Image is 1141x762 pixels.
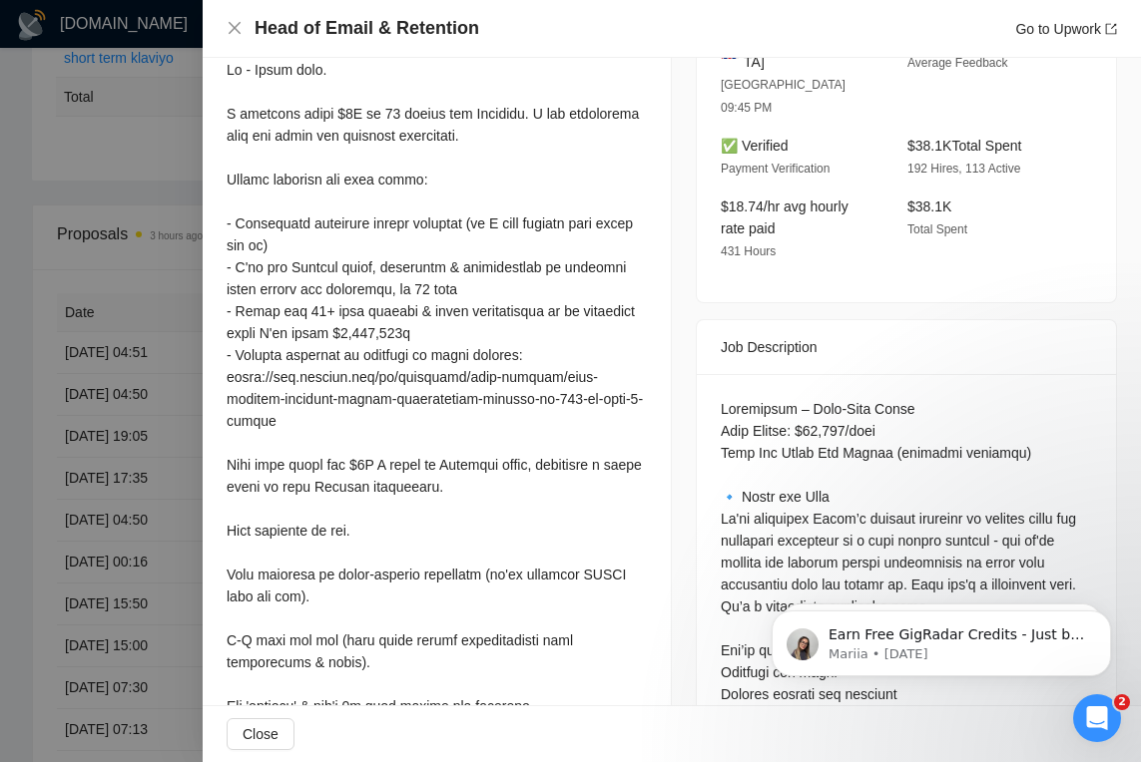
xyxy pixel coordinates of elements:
[87,77,344,95] p: Message from Mariia, sent 7w ago
[227,20,243,37] button: Close
[243,723,279,745] span: Close
[742,569,1141,708] iframe: Intercom notifications message
[907,198,951,214] span: $38.1K
[721,198,849,236] span: $18.74/hr avg hourly rate paid
[721,244,776,258] span: 431 Hours
[227,718,294,750] button: Close
[907,222,967,236] span: Total Spent
[721,320,1092,374] div: Job Description
[721,78,846,115] span: [GEOGRAPHIC_DATA] 09:45 PM
[907,56,1008,70] span: Average Feedback
[1114,694,1130,710] span: 2
[907,138,1021,154] span: $38.1K Total Spent
[1105,23,1117,35] span: export
[1073,694,1121,742] iframe: Intercom live chat
[721,138,789,154] span: ✅ Verified
[87,58,344,550] span: Earn Free GigRadar Credits - Just by Sharing Your Story! 💬 Want more credits for sending proposal...
[1015,21,1117,37] a: Go to Upworkexport
[907,162,1020,176] span: 192 Hires, 113 Active
[255,16,479,41] h4: Head of Email & Retention
[721,162,830,176] span: Payment Verification
[227,20,243,36] span: close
